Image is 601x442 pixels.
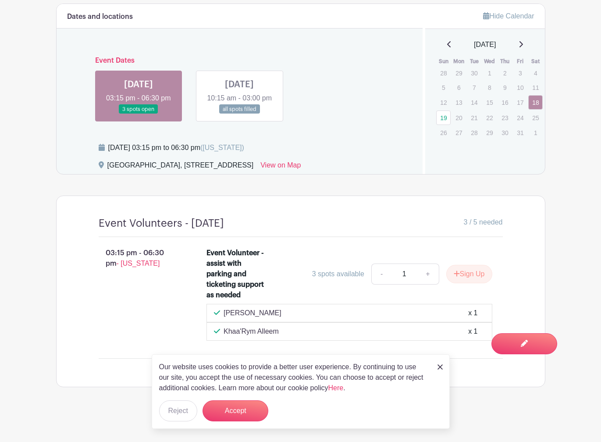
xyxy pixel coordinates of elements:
[436,96,451,109] p: 12
[436,110,451,125] a: 19
[467,66,481,80] p: 30
[452,111,466,125] p: 20
[436,66,451,80] p: 28
[467,126,481,139] p: 28
[466,57,482,66] th: Tue
[224,308,281,318] p: [PERSON_NAME]
[117,260,160,267] span: - [US_STATE]
[328,384,344,392] a: Here
[67,13,133,21] h6: Dates and locations
[498,81,512,94] p: 9
[513,66,527,80] p: 3
[436,126,451,139] p: 26
[312,269,364,279] div: 3 spots available
[224,326,279,337] p: Khaa'Rym Alleem
[203,400,268,421] button: Accept
[452,66,466,80] p: 29
[528,111,543,125] p: 25
[88,57,391,65] h6: Event Dates
[159,400,197,421] button: Reject
[446,265,492,283] button: Sign Up
[512,57,528,66] th: Fri
[482,111,497,125] p: 22
[513,81,527,94] p: 10
[467,96,481,109] p: 14
[498,111,512,125] p: 23
[497,57,512,66] th: Thu
[108,143,244,153] div: [DATE] 03:15 pm to 06:30 pm
[513,96,527,109] p: 17
[513,111,527,125] p: 24
[159,362,428,393] p: Our website uses cookies to provide a better user experience. By continuing to use our site, you ...
[482,126,497,139] p: 29
[528,126,543,139] p: 1
[528,66,543,80] p: 4
[528,57,543,66] th: Sat
[452,126,466,139] p: 27
[498,126,512,139] p: 30
[371,264,391,285] a: -
[436,57,451,66] th: Sun
[85,244,193,272] p: 03:15 pm - 06:30 pm
[468,326,477,337] div: x 1
[467,111,481,125] p: 21
[452,96,466,109] p: 13
[468,308,477,318] div: x 1
[99,217,224,230] h4: Event Volunteers - [DATE]
[260,160,301,174] a: View on Map
[452,81,466,94] p: 6
[482,81,497,94] p: 8
[467,81,481,94] p: 7
[498,66,512,80] p: 2
[482,57,497,66] th: Wed
[528,95,543,110] a: 18
[464,217,503,228] span: 3 / 5 needed
[417,264,439,285] a: +
[482,96,497,109] p: 15
[483,12,534,20] a: Hide Calendar
[107,160,254,174] div: [GEOGRAPHIC_DATA], [STREET_ADDRESS]
[498,96,512,109] p: 16
[451,57,466,66] th: Mon
[437,364,443,370] img: close_button-5f87c8562297e5c2d7936805f587ecaba9071eb48480494691a3f1689db116b3.svg
[482,66,497,80] p: 1
[474,39,496,50] span: [DATE]
[200,144,244,151] span: ([US_STATE])
[528,81,543,94] p: 11
[206,248,267,300] div: Event Volunteer - assist with parking and ticketing support as needed
[436,81,451,94] p: 5
[513,126,527,139] p: 31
